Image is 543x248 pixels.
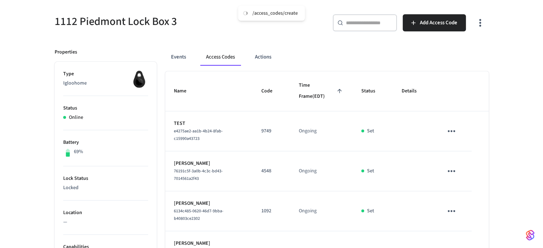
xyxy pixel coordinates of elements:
button: Add Access Code [403,14,466,31]
span: Name [174,86,196,97]
p: 69% [74,148,83,156]
p: [PERSON_NAME] [174,160,244,167]
img: SeamLogoGradient.69752ec5.svg [526,229,534,241]
p: Lock Status [63,175,148,182]
p: — [63,218,148,226]
p: [PERSON_NAME] [174,200,244,207]
p: Igloohome [63,80,148,87]
p: Properties [55,49,77,56]
p: Locked [63,184,148,192]
span: 76191c5f-3a0b-4c3c-bd43-7014561a2f43 [174,168,223,182]
span: Add Access Code [420,18,457,27]
img: igloohome_igke [130,70,148,88]
button: Events [165,49,192,66]
p: Location [63,209,148,217]
p: Set [367,127,374,135]
button: Actions [249,49,277,66]
p: Online [69,114,83,121]
p: 1092 [261,207,282,215]
button: Access Codes [200,49,241,66]
p: 9749 [261,127,282,135]
p: TEST [174,120,244,127]
span: Time Frame(EDT) [299,80,345,102]
p: Set [367,207,374,215]
td: Ongoing [290,191,353,231]
td: Ongoing [290,151,353,191]
span: Code [261,86,282,97]
div: /access_codes/create [252,10,298,16]
div: ant example [165,49,489,66]
p: Type [63,70,148,78]
span: 6134c485-0620-46d7-9bba-b40803ce2302 [174,208,223,222]
span: e4275ae2-aa1b-4b24-8fab-c15990a43723 [174,128,223,142]
p: Set [367,167,374,175]
h5: 1112 Piedmont Lock Box 3 [55,14,267,29]
p: Battery [63,139,148,146]
p: [PERSON_NAME] [174,240,244,247]
span: Status [361,86,384,97]
td: Ongoing [290,111,353,151]
span: Details [402,86,426,97]
p: 4548 [261,167,282,175]
p: Status [63,105,148,112]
